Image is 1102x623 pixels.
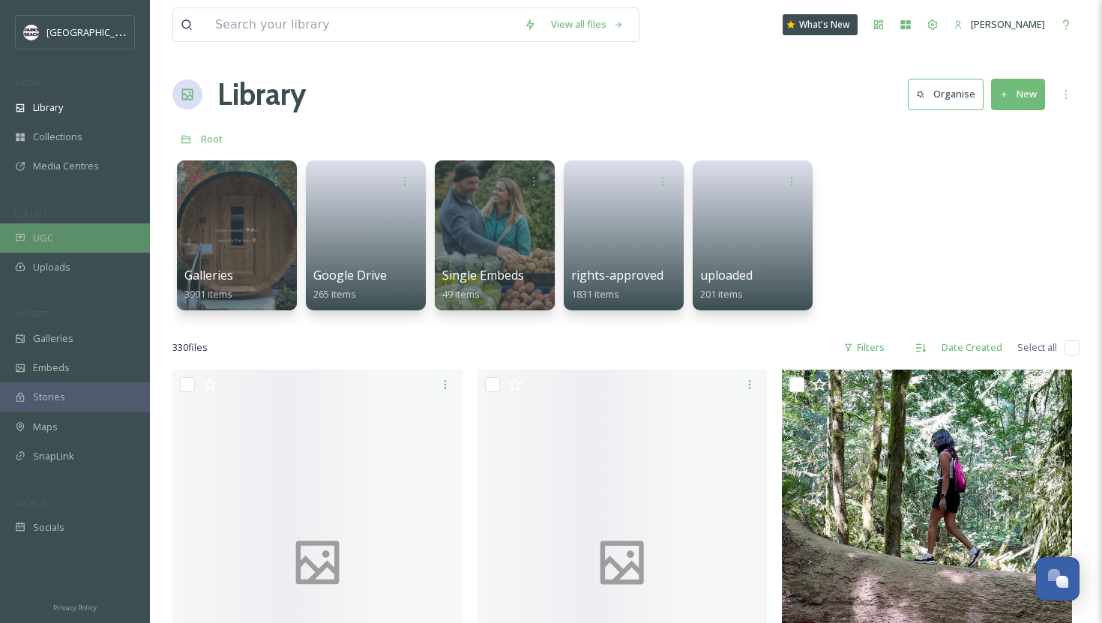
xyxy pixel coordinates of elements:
[33,420,58,434] span: Maps
[836,333,892,362] div: Filters
[783,14,858,35] a: What's New
[442,268,524,301] a: Single Embeds49 items
[53,598,97,616] a: Privacy Policy
[33,361,70,375] span: Embeds
[15,308,49,319] span: WIDGETS
[700,267,753,283] span: uploaded
[946,10,1053,39] a: [PERSON_NAME]
[184,287,232,301] span: 3901 items
[184,267,233,283] span: Galleries
[934,333,1010,362] div: Date Created
[15,77,41,88] span: MEDIA
[217,72,306,117] a: Library
[15,497,45,508] span: SOCIALS
[313,287,356,301] span: 265 items
[700,268,753,301] a: uploaded201 items
[184,268,233,301] a: Galleries3901 items
[1017,340,1057,355] span: Select all
[46,25,181,39] span: [GEOGRAPHIC_DATA] Tourism
[700,287,743,301] span: 201 items
[571,287,619,301] span: 1831 items
[201,130,223,148] a: Root
[15,208,47,219] span: COLLECT
[571,268,663,301] a: rights-approved1831 items
[442,267,524,283] span: Single Embeds
[201,132,223,145] span: Root
[33,231,53,245] span: UGC
[991,79,1045,109] button: New
[33,260,70,274] span: Uploads
[33,331,73,346] span: Galleries
[33,100,63,115] span: Library
[571,267,663,283] span: rights-approved
[544,10,631,39] a: View all files
[908,79,991,109] a: Organise
[33,520,64,535] span: Socials
[908,79,984,109] button: Organise
[24,25,39,40] img: parks%20beach.jpg
[53,603,97,613] span: Privacy Policy
[33,130,82,144] span: Collections
[313,267,387,283] span: Google Drive
[313,268,387,301] a: Google Drive265 items
[33,159,99,173] span: Media Centres
[33,449,74,463] span: SnapLink
[172,340,208,355] span: 330 file s
[442,287,480,301] span: 49 items
[33,390,65,404] span: Stories
[1036,557,1080,601] button: Open Chat
[208,8,517,41] input: Search your library
[971,17,1045,31] span: [PERSON_NAME]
